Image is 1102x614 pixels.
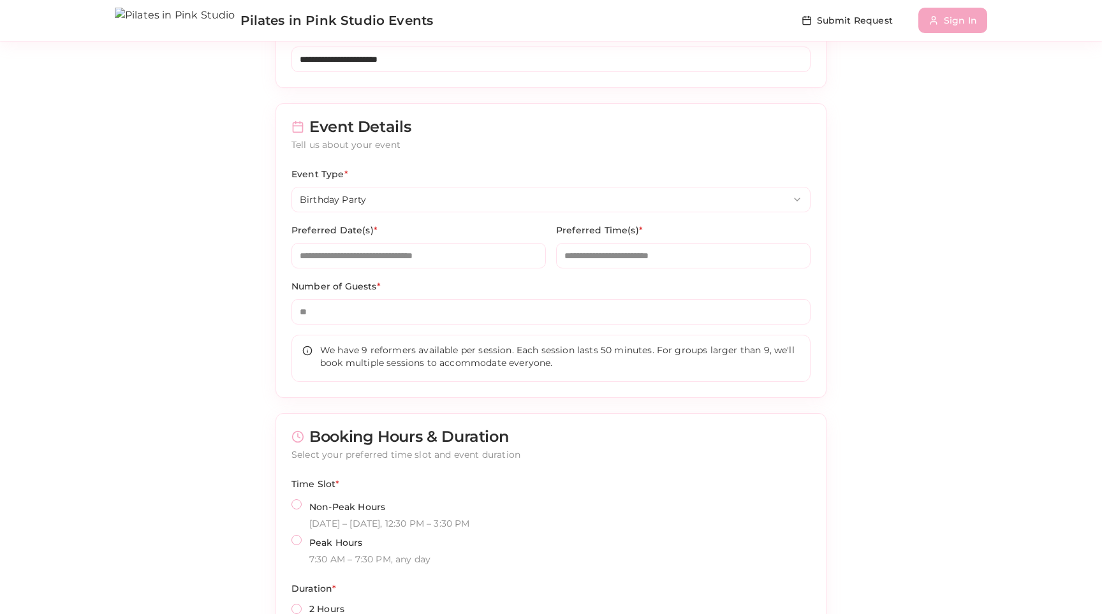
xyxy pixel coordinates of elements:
label: Number of Guests [291,281,381,292]
label: Event Type [291,168,348,180]
img: Pilates in Pink Studio [115,8,235,33]
button: Submit Request [791,8,903,33]
div: Booking Hours & Duration [291,429,811,444]
label: Time Slot [291,478,340,490]
label: Duration [291,583,336,594]
p: [DATE] – [DATE], 12:30 PM – 3:30 PM [309,517,470,530]
label: Peak Hours [309,537,363,548]
div: Event Details [291,119,811,135]
div: Select your preferred time slot and event duration [291,448,811,461]
div: We have 9 reformers available per session. Each session lasts 50 minutes. For groups larger than ... [302,344,800,369]
div: Tell us about your event [291,138,811,151]
label: 2 Hours [309,604,344,613]
p: 7:30 AM – 7:30 PM, any day [309,553,430,566]
button: Sign In [918,8,987,33]
span: Pilates in Pink Studio Events [240,11,434,29]
a: Pilates in Pink Studio Events [115,8,433,33]
label: Preferred Date(s) [291,224,378,236]
label: Non-Peak Hours [309,501,385,513]
label: Preferred Time(s) [556,224,643,236]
